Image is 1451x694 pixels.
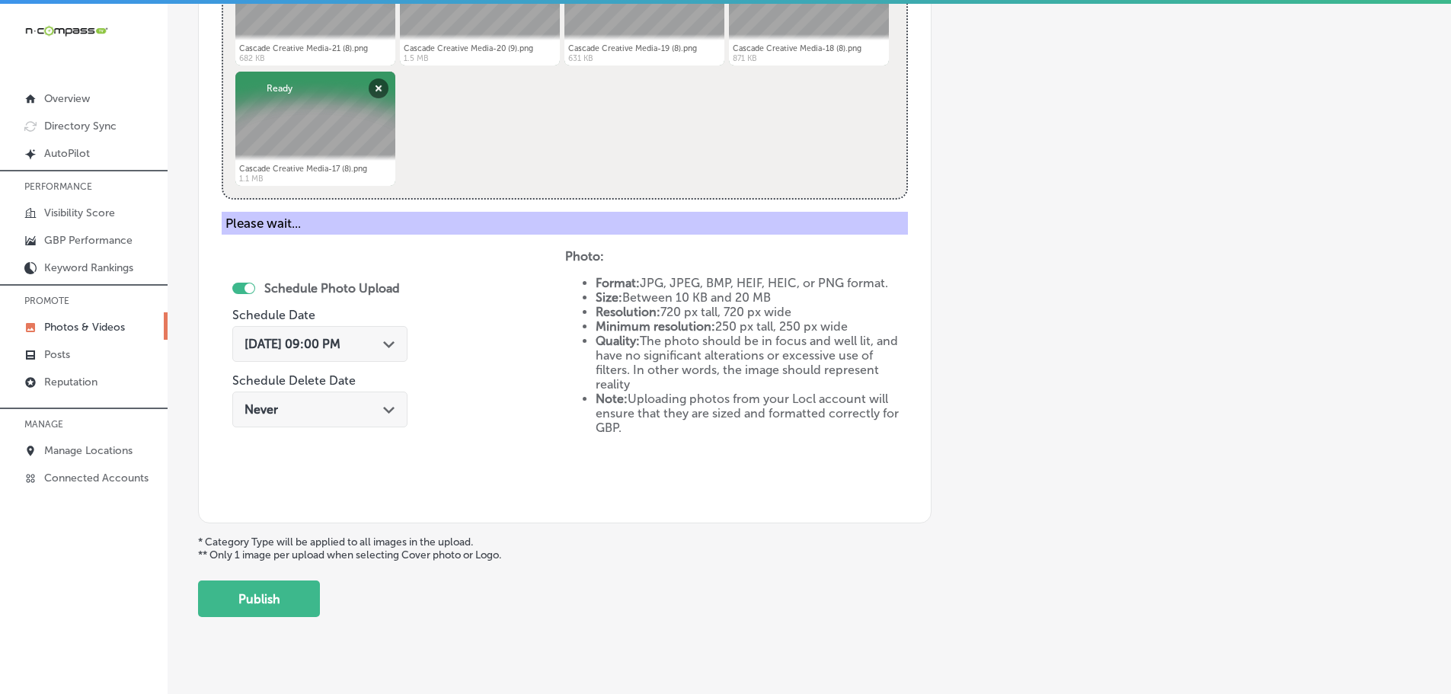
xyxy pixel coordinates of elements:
[44,321,125,334] p: Photos & Videos
[198,536,1421,561] p: * Category Type will be applied to all images in the upload. ** Only 1 image per upload when sele...
[44,206,115,219] p: Visibility Score
[596,305,909,319] li: 720 px tall, 720 px wide
[44,261,133,274] p: Keyword Rankings
[232,308,315,322] label: Schedule Date
[596,319,715,334] strong: Minimum resolution:
[264,281,400,296] label: Schedule Photo Upload
[44,472,149,485] p: Connected Accounts
[565,249,604,264] strong: Photo:
[596,305,660,319] strong: Resolution:
[44,92,90,105] p: Overview
[596,334,640,348] strong: Quality:
[222,212,908,235] div: Please wait...
[596,290,909,305] li: Between 10 KB and 20 MB
[596,319,909,334] li: 250 px tall, 250 px wide
[44,120,117,133] p: Directory Sync
[244,337,340,351] span: [DATE] 09:00 PM
[44,444,133,457] p: Manage Locations
[244,402,278,417] span: Never
[44,234,133,247] p: GBP Performance
[44,376,97,389] p: Reputation
[44,147,90,160] p: AutoPilot
[596,334,909,392] li: The photo should be in focus and well lit, and have no significant alterations or excessive use o...
[596,276,909,290] li: JPG, JPEG, BMP, HEIF, HEIC, or PNG format.
[596,392,628,406] strong: Note:
[44,348,70,361] p: Posts
[596,276,640,290] strong: Format:
[596,290,622,305] strong: Size:
[198,580,320,617] button: Publish
[24,24,108,38] img: 660ab0bf-5cc7-4cb8-ba1c-48b5ae0f18e60NCTV_CLogo_TV_Black_-500x88.png
[232,373,356,388] label: Schedule Delete Date
[596,392,909,435] li: Uploading photos from your Locl account will ensure that they are sized and formatted correctly f...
